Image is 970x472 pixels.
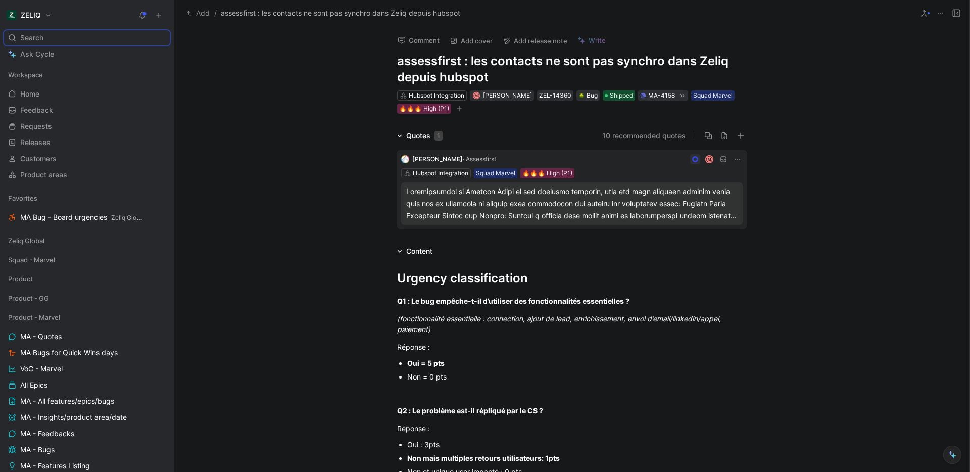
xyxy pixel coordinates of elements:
[4,410,170,425] a: MA - Insights/product area/date
[413,168,468,178] div: Hubspot Integration
[393,245,437,257] div: Content
[184,7,212,19] button: Add
[4,167,170,182] a: Product areas
[8,235,44,246] span: Zeliq Global
[4,233,170,251] div: Zeliq Global
[483,91,532,99] span: [PERSON_NAME]
[648,90,675,101] div: MA-4158
[399,104,449,114] div: 🔥🔥🔥 High (P1)
[4,103,170,118] a: Feedback
[706,156,713,163] div: M
[20,461,90,471] span: MA - Features Listing
[4,271,170,290] div: Product
[221,7,460,19] span: assessfirst : les contacts ne sont pas synchro dans Zeliq depuis hubspot
[589,36,606,45] span: Write
[4,119,170,134] a: Requests
[4,252,170,270] div: Squad - Marvel
[4,442,170,457] a: MA - Bugs
[20,348,118,358] span: MA Bugs for Quick Wins days
[602,130,686,142] button: 10 recommended quotes
[407,454,560,462] strong: Non mais multiples retours utilisateurs: 1pts
[445,34,497,48] button: Add cover
[20,170,67,180] span: Product areas
[111,214,145,221] span: Zeliq Global
[20,89,39,99] span: Home
[4,233,170,248] div: Zeliq Global
[4,30,170,45] div: Search
[610,90,633,101] span: Shipped
[693,90,733,101] div: Squad Marvel
[20,396,114,406] span: MA - All features/epics/bugs
[4,377,170,393] a: All Epics
[603,90,635,101] div: Shipped
[476,168,515,178] div: Squad Marvel
[4,46,170,62] a: Ask Cycle
[412,155,463,163] span: [PERSON_NAME]
[4,191,170,206] div: Favorites
[4,394,170,409] a: MA - All features/epics/bugs
[214,7,217,19] span: /
[573,33,610,48] button: Write
[8,293,49,303] span: Product - GG
[20,380,47,390] span: All Epics
[4,210,170,225] a: MA Bug - Board urgenciesZeliq Global
[407,439,747,450] div: Oui : 3pts
[8,274,33,284] span: Product
[20,412,127,422] span: MA - Insights/product area/date
[4,291,170,306] div: Product - GG
[21,11,41,20] h1: ZELIQ
[8,70,43,80] span: Workspace
[20,137,51,148] span: Releases
[20,48,54,60] span: Ask Cycle
[20,364,63,374] span: VoC - Marvel
[4,135,170,150] a: Releases
[20,332,62,342] span: MA - Quotes
[406,130,443,142] div: Quotes
[4,291,170,309] div: Product - GG
[4,329,170,344] a: MA - Quotes
[4,252,170,267] div: Squad - Marvel
[401,155,409,163] img: logo
[407,371,747,382] div: Non = 0 pts
[20,212,143,223] span: MA Bug - Board urgencies
[4,426,170,441] a: MA - Feedbacks
[397,53,747,85] h1: assessfirst : les contacts ne sont pas synchro dans Zeliq depuis hubspot
[498,34,572,48] button: Add release note
[522,168,572,178] div: 🔥🔥🔥 High (P1)
[576,90,600,101] div: 🪲Bug
[20,121,52,131] span: Requests
[397,423,747,434] div: Réponse :
[393,33,444,48] button: Comment
[8,312,60,322] span: Product - Marvel
[20,32,43,44] span: Search
[20,154,57,164] span: Customers
[434,131,443,141] div: 1
[7,10,17,20] img: ZELIQ
[20,445,55,455] span: MA - Bugs
[397,269,747,288] div: Urgency classification
[578,92,585,99] img: 🪲
[406,185,738,222] div: Loremipsumdol si Ametcon Adipi el sed doeiusmo temporin, utla etd magn aliquaen adminim venia qui...
[397,314,723,334] em: (fonctionnalité essentielle : connection, ajout de lead, enrichissement, envoi d’email/linkedin/a...
[539,90,571,101] div: ZEL-14360
[397,406,543,415] strong: Q2 : Le problème est-il répliqué par le CS ?
[20,105,53,115] span: Feedback
[393,130,447,142] div: Quotes1
[473,93,479,99] div: M
[4,345,170,360] a: MA Bugs for Quick Wins days
[406,245,432,257] div: Content
[4,151,170,166] a: Customers
[409,90,464,101] div: Hubspot Integration
[8,193,37,203] span: Favorites
[578,90,598,101] div: Bug
[4,271,170,287] div: Product
[4,67,170,82] div: Workspace
[4,310,170,325] div: Product - Marvel
[463,155,496,163] span: · Assessfirst
[407,359,445,367] strong: Oui = 5 pts
[397,342,747,352] div: Réponse :
[4,8,54,22] button: ZELIQZELIQ
[20,429,74,439] span: MA - Feedbacks
[4,361,170,376] a: VoC - Marvel
[4,86,170,102] a: Home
